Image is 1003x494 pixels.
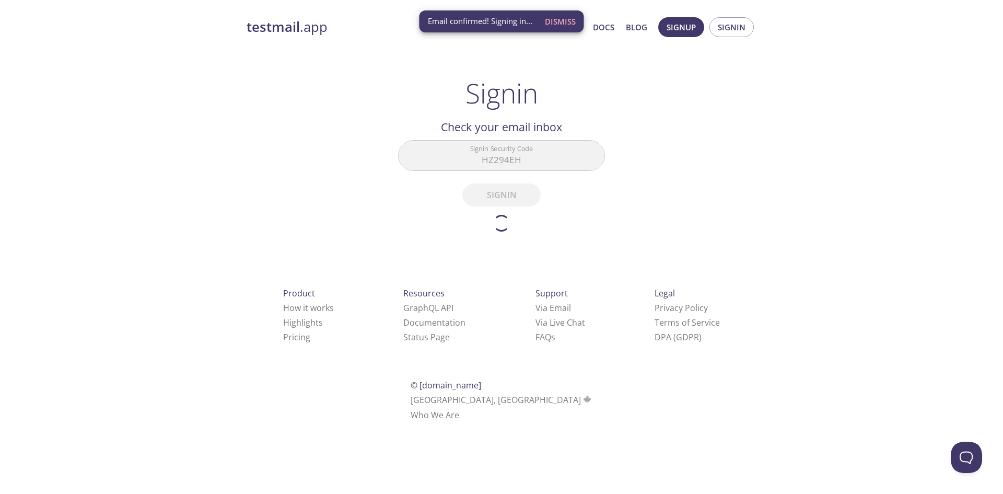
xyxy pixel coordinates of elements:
[535,317,585,328] a: Via Live Chat
[655,288,675,299] span: Legal
[655,302,708,314] a: Privacy Policy
[465,77,538,109] h1: Signin
[626,20,647,34] a: Blog
[411,380,481,391] span: © [DOMAIN_NAME]
[398,118,605,136] h2: Check your email inbox
[403,288,445,299] span: Resources
[403,331,450,343] a: Status Page
[541,12,580,31] button: Dismiss
[247,18,492,36] a: testmail.app
[411,394,593,406] span: [GEOGRAPHIC_DATA], [GEOGRAPHIC_DATA]
[655,331,702,343] a: DPA (GDPR)
[535,302,571,314] a: Via Email
[535,288,568,299] span: Support
[283,331,310,343] a: Pricing
[551,331,555,343] span: s
[283,302,334,314] a: How it works
[709,17,754,37] button: Signin
[951,442,982,473] iframe: Help Scout Beacon - Open
[403,317,465,328] a: Documentation
[655,317,720,328] a: Terms of Service
[283,288,315,299] span: Product
[545,15,576,28] span: Dismiss
[535,331,555,343] a: FAQ
[428,16,532,27] span: Email confirmed! Signing in...
[667,20,696,34] span: Signup
[403,302,453,314] a: GraphQL API
[593,20,614,34] a: Docs
[718,20,745,34] span: Signin
[283,317,323,328] a: Highlights
[658,17,704,37] button: Signup
[247,18,300,36] strong: testmail
[411,409,459,421] a: Who We Are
